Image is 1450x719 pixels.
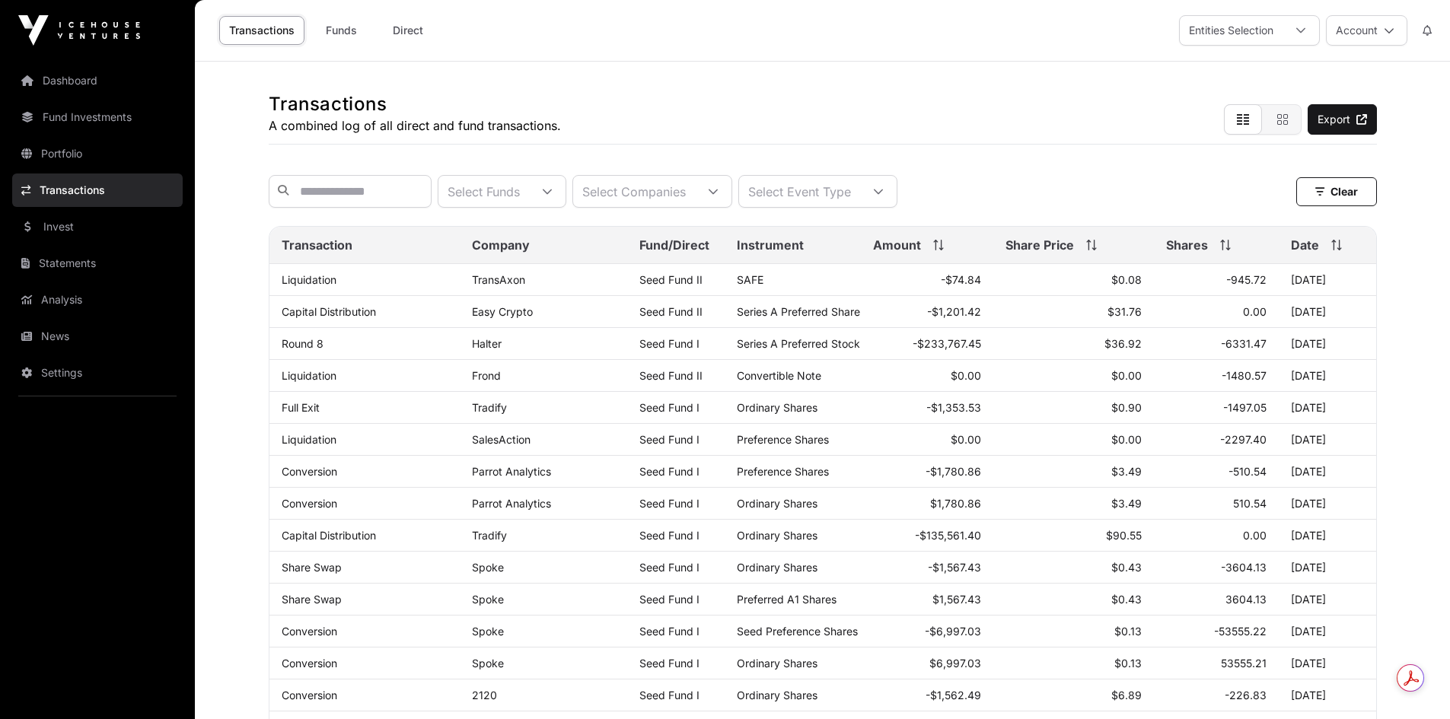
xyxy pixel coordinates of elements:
[311,16,371,45] a: Funds
[269,92,561,116] h1: Transactions
[12,283,183,317] a: Analysis
[861,584,993,616] td: $1,567.43
[1223,401,1267,414] span: -1497.05
[282,657,337,670] a: Conversion
[1107,305,1142,318] span: $31.76
[1243,529,1267,542] span: 0.00
[861,392,993,424] td: -$1,353.53
[861,424,993,456] td: $0.00
[737,625,858,638] span: Seed Preference Shares
[1111,465,1142,478] span: $3.49
[438,176,529,207] div: Select Funds
[1111,497,1142,510] span: $3.49
[1111,273,1142,286] span: $0.08
[639,497,700,510] a: Seed Fund I
[1279,328,1376,360] td: [DATE]
[737,689,817,702] span: Ordinary Shares
[737,433,829,446] span: Preference Shares
[873,236,921,254] span: Amount
[639,369,703,382] a: Seed Fund II
[1111,369,1142,382] span: $0.00
[1279,520,1376,552] td: [DATE]
[282,337,323,350] a: Round 8
[739,176,860,207] div: Select Event Type
[1220,433,1267,446] span: -2297.40
[737,273,763,286] span: SAFE
[639,529,700,542] a: Seed Fund I
[1279,264,1376,296] td: [DATE]
[573,176,695,207] div: Select Companies
[639,593,700,606] a: Seed Fund I
[282,433,336,446] a: Liquidation
[639,433,700,446] a: Seed Fund I
[12,356,183,390] a: Settings
[737,369,821,382] span: Convertible Note
[861,456,993,488] td: -$1,780.86
[1308,104,1377,135] a: Export
[472,561,504,574] a: Spoke
[1104,337,1142,350] span: $36.92
[1279,584,1376,616] td: [DATE]
[1114,625,1142,638] span: $0.13
[1279,456,1376,488] td: [DATE]
[472,593,504,606] a: Spoke
[1221,561,1267,574] span: -3604.13
[269,116,561,135] p: A combined log of all direct and fund transactions.
[1279,647,1376,679] td: [DATE]
[472,689,497,702] a: 2120
[1111,689,1142,702] span: $6.89
[472,465,551,478] a: Parrot Analytics
[1111,433,1142,446] span: $0.00
[737,305,860,318] span: Series A Preferred Share
[1279,296,1376,328] td: [DATE]
[1279,552,1376,584] td: [DATE]
[12,210,183,243] a: Invest
[472,369,501,382] a: Frond
[1279,679,1376,711] td: [DATE]
[472,657,504,670] a: Spoke
[1233,497,1267,510] span: 510.54
[1225,593,1267,606] span: 3604.13
[639,625,700,638] a: Seed Fund I
[282,529,376,542] a: Capital Distribution
[861,328,993,360] td: -$233,767.45
[639,305,703,318] a: Seed Fund II
[861,360,993,392] td: $0.00
[1279,360,1376,392] td: [DATE]
[12,64,183,97] a: Dashboard
[737,657,817,670] span: Ordinary Shares
[639,401,700,414] a: Seed Fund I
[1279,488,1376,520] td: [DATE]
[1111,401,1142,414] span: $0.90
[282,305,376,318] a: Capital Distribution
[1229,465,1267,478] span: -510.54
[1225,689,1267,702] span: -226.83
[639,657,700,670] a: Seed Fund I
[1114,657,1142,670] span: $0.13
[1326,15,1407,46] button: Account
[219,16,304,45] a: Transactions
[639,465,700,478] a: Seed Fund I
[472,497,551,510] a: Parrot Analytics
[282,561,342,574] a: Share Swap
[1279,392,1376,424] td: [DATE]
[1214,625,1267,638] span: -53555.22
[282,497,337,510] a: Conversion
[1226,273,1267,286] span: -945.72
[737,593,837,606] span: Preferred A1 Shares
[737,497,817,510] span: Ordinary Shares
[282,689,337,702] a: Conversion
[861,647,993,679] td: $6,997.03
[737,561,817,574] span: Ordinary Shares
[282,273,336,286] a: Liquidation
[282,465,337,478] a: Conversion
[1106,529,1142,542] span: $90.55
[472,529,507,542] a: Tradify
[282,625,337,638] a: Conversion
[472,305,533,318] a: Easy Crypto
[1221,657,1267,670] span: 53555.21
[1279,616,1376,647] td: [DATE]
[1374,646,1450,719] iframe: Chat Widget
[639,337,700,350] a: Seed Fund I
